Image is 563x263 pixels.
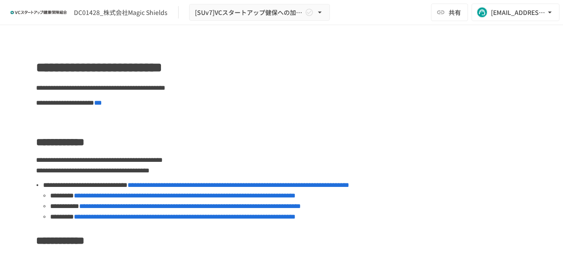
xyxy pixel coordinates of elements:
span: [SUv7]VCスタートアップ健保への加入申請手続き [195,7,303,18]
span: 共有 [449,7,461,17]
button: 共有 [431,4,468,21]
button: [EMAIL_ADDRESS][DOMAIN_NAME] [472,4,559,21]
button: [SUv7]VCスタートアップ健保への加入申請手続き [189,4,330,21]
div: [EMAIL_ADDRESS][DOMAIN_NAME] [491,7,545,18]
img: ZDfHsVrhrXUoWEWGWYf8C4Fv4dEjYTEDCNvmL73B7ox [11,5,67,19]
div: DC01428_株式会社Magic Shields [74,8,168,17]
